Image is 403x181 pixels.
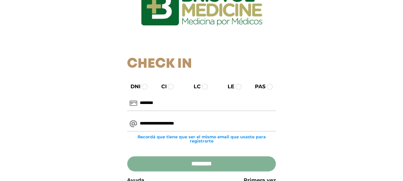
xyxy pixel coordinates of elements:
[125,83,140,90] label: DNI
[127,135,276,143] small: Recordá que tiene que ser el mismo email que usaste para registrarte
[127,56,276,72] h1: Check In
[222,83,234,90] label: LE
[249,83,265,90] label: PAS
[188,83,201,90] label: LC
[155,83,166,90] label: CI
